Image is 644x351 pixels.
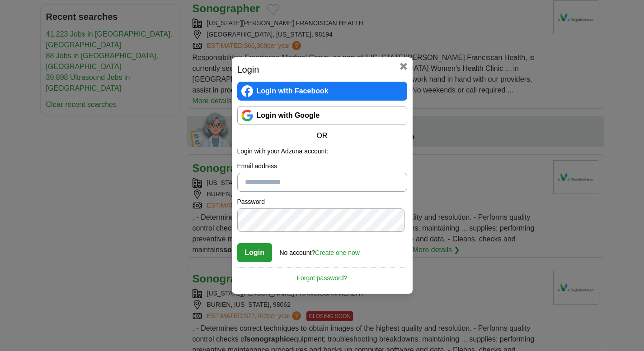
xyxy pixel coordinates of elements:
[237,162,407,171] label: Email address
[237,243,273,262] button: Login
[311,130,333,141] span: OR
[237,82,407,101] a: Login with Facebook
[237,197,407,207] label: Password
[237,63,407,76] h2: Login
[315,249,360,256] a: Create one now
[237,268,407,283] a: Forgot password?
[237,147,407,156] p: Login with your Adzuna account:
[237,106,407,125] a: Login with Google
[280,243,360,258] div: No account?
